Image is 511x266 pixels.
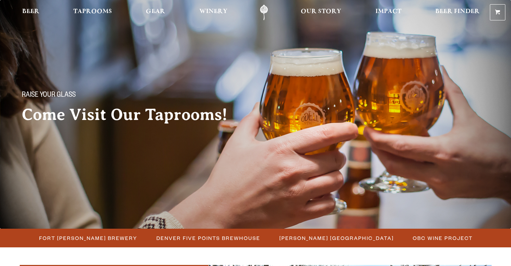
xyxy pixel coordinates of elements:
a: Beer [18,5,44,20]
a: Winery [195,5,232,20]
span: Impact [375,9,401,14]
a: Odell Home [251,5,277,20]
span: Fort [PERSON_NAME] Brewery [39,233,137,243]
a: OBC Wine Project [409,233,476,243]
span: Taprooms [73,9,112,14]
a: Beer Finder [431,5,484,20]
a: Gear [141,5,170,20]
span: [PERSON_NAME] [GEOGRAPHIC_DATA] [279,233,394,243]
a: [PERSON_NAME] [GEOGRAPHIC_DATA] [275,233,397,243]
span: Beer [22,9,39,14]
span: Raise your glass [22,91,76,100]
a: Fort [PERSON_NAME] Brewery [35,233,141,243]
a: Taprooms [69,5,117,20]
a: Our Story [296,5,346,20]
span: Our Story [301,9,341,14]
a: Impact [371,5,406,20]
span: Denver Five Points Brewhouse [156,233,260,243]
span: Beer Finder [435,9,480,14]
span: Gear [146,9,165,14]
span: OBC Wine Project [413,233,473,243]
a: Denver Five Points Brewhouse [152,233,264,243]
h2: Come Visit Our Taprooms! [22,106,242,123]
span: Winery [199,9,228,14]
